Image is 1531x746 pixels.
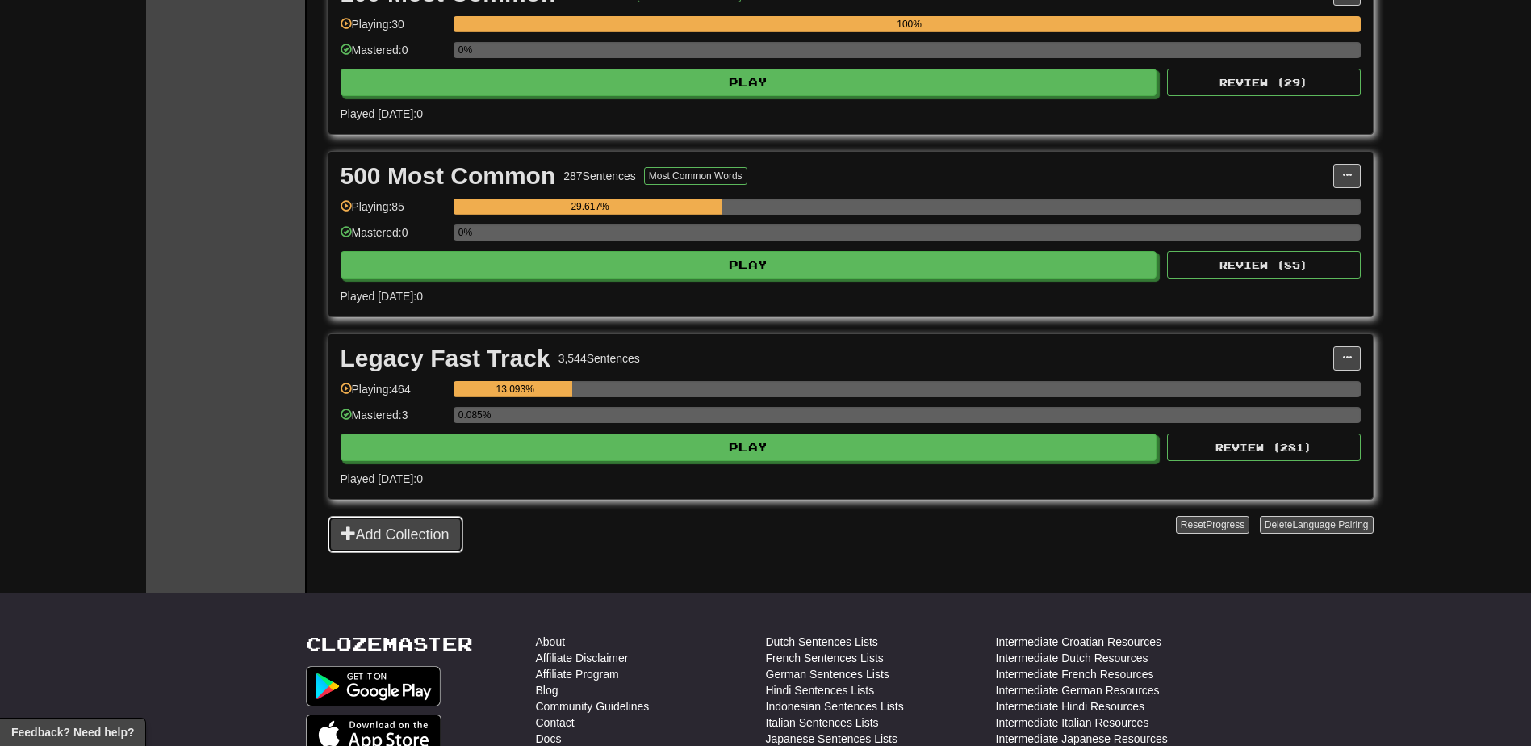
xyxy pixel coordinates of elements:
div: Playing: 85 [341,199,445,225]
a: Intermediate Hindi Resources [996,698,1144,715]
div: Mastered: 3 [341,407,445,434]
a: Italian Sentences Lists [766,715,879,731]
div: Playing: 464 [341,381,445,408]
span: Language Pairing [1292,519,1368,530]
a: Indonesian Sentences Lists [766,698,904,715]
span: Open feedback widget [11,724,134,740]
span: Played [DATE]: 0 [341,107,423,120]
div: 500 Most Common [341,164,556,188]
a: About [536,634,566,650]
a: Intermediate French Resources [996,666,1154,682]
div: 3,544 Sentences [558,350,640,367]
a: Contact [536,715,575,731]
a: French Sentences Lists [766,650,884,666]
div: 287 Sentences [563,168,636,184]
button: Review (281) [1167,434,1361,461]
a: Intermediate German Resources [996,682,1160,698]
span: Played [DATE]: 0 [341,472,423,485]
a: Intermediate Croatian Resources [996,634,1161,650]
div: Mastered: 0 [341,42,445,69]
img: Get it on Google Play [306,666,441,706]
div: Mastered: 0 [341,224,445,251]
button: Most Common Words [644,167,747,185]
a: Blog [536,682,558,698]
a: Clozemaster [306,634,473,654]
button: Review (85) [1167,251,1361,279]
div: 100% [458,16,1361,32]
button: DeleteLanguage Pairing [1260,516,1374,534]
div: 13.093% [458,381,572,397]
button: Play [341,251,1157,279]
div: Legacy Fast Track [341,346,550,371]
a: German Sentences Lists [766,666,889,682]
span: Played [DATE]: 0 [341,290,423,303]
button: Add Collection [328,516,463,553]
a: Affiliate Program [536,666,619,682]
button: ResetProgress [1176,516,1249,534]
div: Playing: 30 [341,16,445,43]
a: Intermediate Dutch Resources [996,650,1148,666]
div: 29.617% [458,199,722,215]
button: Play [341,434,1157,461]
span: Progress [1206,519,1244,530]
button: Play [341,69,1157,96]
a: Hindi Sentences Lists [766,682,875,698]
a: Dutch Sentences Lists [766,634,878,650]
button: Review (29) [1167,69,1361,96]
a: Affiliate Disclaimer [536,650,629,666]
a: Intermediate Italian Resources [996,715,1149,731]
a: Community Guidelines [536,698,650,715]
